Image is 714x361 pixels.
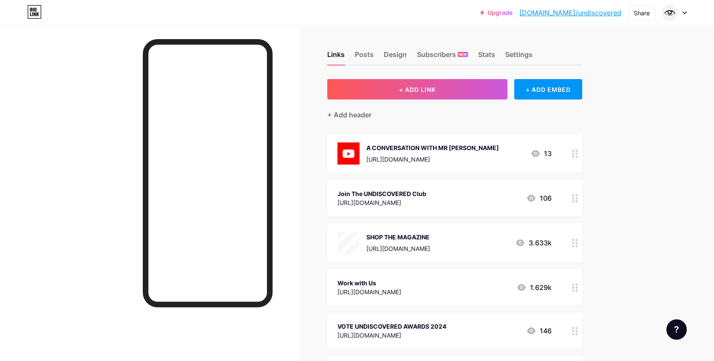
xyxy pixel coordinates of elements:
[337,198,426,207] div: [URL][DOMAIN_NAME]
[366,244,430,253] div: [URL][DOMAIN_NAME]
[505,49,533,65] div: Settings
[634,9,650,17] div: Share
[459,52,467,57] span: NEW
[514,79,582,99] div: + ADD EMBED
[515,238,552,248] div: 3.633k
[417,49,468,65] div: Subscribers
[384,49,407,65] div: Design
[337,189,426,198] div: Join The UNDISCOVERED Club
[337,279,401,287] div: Work with Us
[366,233,430,242] div: SHOP THE MAGAZINE
[530,148,552,159] div: 13
[662,5,678,21] img: undiscovered
[337,142,360,165] img: A CONVERSATION WITH MR OSBATT
[355,49,374,65] div: Posts
[337,331,446,340] div: [URL][DOMAIN_NAME]
[526,193,552,203] div: 106
[399,86,436,93] span: + ADD LINK
[327,110,371,120] div: + Add header
[519,8,621,18] a: [DOMAIN_NAME]/undiscovered
[327,49,345,65] div: Links
[516,282,552,293] div: 1.629k
[337,322,446,331] div: VOTE UNDISCOVERED AWARDS 2024
[478,49,495,65] div: Stats
[366,143,499,152] div: A CONVERSATION WITH MR [PERSON_NAME]
[327,79,508,99] button: + ADD LINK
[480,9,513,16] a: Upgrade
[366,155,499,164] div: [URL][DOMAIN_NAME]
[337,287,401,296] div: [URL][DOMAIN_NAME]
[526,326,552,336] div: 146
